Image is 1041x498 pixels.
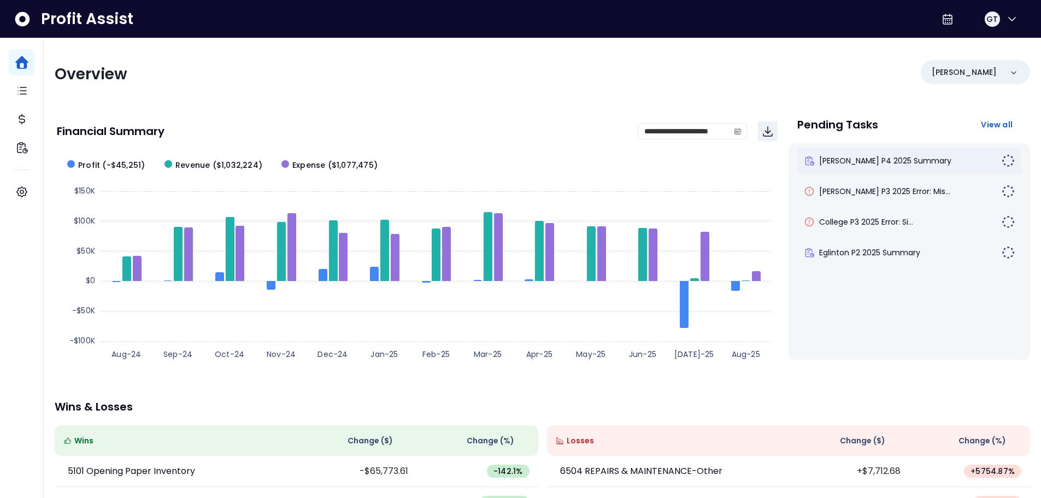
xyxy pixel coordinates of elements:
[41,9,133,29] span: Profit Assist
[932,67,997,78] p: [PERSON_NAME]
[674,349,714,360] text: [DATE]-25
[68,465,195,478] p: 5101 Opening Paper Inventory
[317,349,348,360] text: Dec-24
[348,435,393,447] span: Change ( $ )
[971,466,1015,477] span: + 5754.87 %
[215,349,244,360] text: Oct-24
[370,349,398,360] text: Jan-25
[267,349,296,360] text: Nov-24
[74,185,95,196] text: $150K
[74,215,95,226] text: $100K
[819,247,920,258] span: Eglinton P2 2025 Summary
[819,216,913,227] span: College P3 2025 Error: Si...
[758,121,778,141] button: Download
[981,119,1013,130] span: View all
[55,63,127,85] span: Overview
[560,465,722,478] p: 6504 REPAIRS & MAINTENANCE-Other
[77,245,95,256] text: $50K
[78,160,145,171] span: Profit (-$45,251)
[292,160,378,171] span: Expense ($1,077,475)
[474,349,502,360] text: Mar-25
[69,335,95,346] text: -$100K
[734,127,742,135] svg: calendar
[1002,246,1015,259] img: Not yet Started
[819,155,951,166] span: [PERSON_NAME] P4 2025 Summary
[163,349,192,360] text: Sep-24
[567,435,594,447] span: Losses
[1002,185,1015,198] img: Not yet Started
[57,126,164,137] p: Financial Summary
[526,349,552,360] text: Apr-25
[422,349,450,360] text: Feb-25
[86,275,95,286] text: $0
[111,349,141,360] text: Aug-24
[1002,215,1015,229] img: Not yet Started
[493,466,522,477] span: -142.1 %
[789,456,909,487] td: +$7,712.68
[840,435,885,447] span: Change ( $ )
[576,349,605,360] text: May-25
[972,115,1021,134] button: View all
[819,186,950,197] span: [PERSON_NAME] P3 2025 Error: Mis...
[797,119,878,130] p: Pending Tasks
[732,349,760,360] text: Aug-25
[467,435,514,447] span: Change (%)
[986,14,998,25] span: GT
[296,456,417,487] td: -$65,773.61
[72,305,95,316] text: -$50K
[629,349,656,360] text: Jun-25
[1002,154,1015,167] img: Not yet Started
[55,401,1030,412] p: Wins & Losses
[175,160,262,171] span: Revenue ($1,032,224)
[74,435,93,447] span: Wins
[958,435,1006,447] span: Change (%)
